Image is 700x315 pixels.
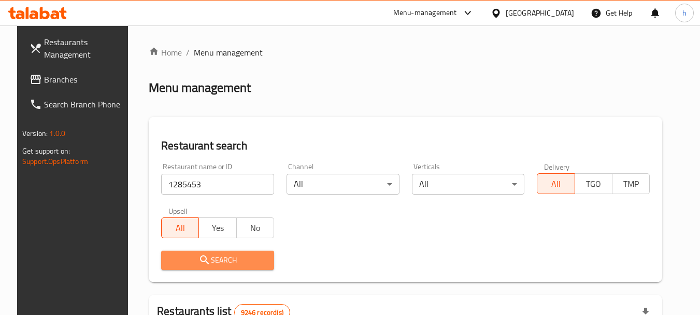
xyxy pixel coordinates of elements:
nav: breadcrumb [149,46,662,59]
span: All [166,221,195,236]
button: TGO [575,173,612,194]
label: Delivery [544,163,570,170]
span: Branches [44,73,126,86]
div: Menu-management [393,7,457,19]
span: Search [169,254,266,267]
span: Yes [203,221,232,236]
span: Restaurants Management [44,36,126,61]
a: Restaurants Management [21,30,134,67]
a: Support.OpsPlatform [22,155,88,168]
h2: Restaurant search [161,138,650,154]
span: Search Branch Phone [44,98,126,111]
input: Search for restaurant name or ID.. [161,174,274,195]
a: Home [149,46,182,59]
a: Branches [21,67,134,92]
a: Search Branch Phone [21,92,134,117]
button: TMP [612,173,650,194]
div: All [287,174,399,195]
button: All [161,217,199,238]
button: Search [161,251,274,270]
button: Yes [198,217,236,238]
div: [GEOGRAPHIC_DATA] [506,7,574,19]
button: No [236,217,274,238]
span: h [682,7,687,19]
span: TMP [617,176,646,191]
span: 1.0.0 [49,127,65,140]
label: Upsell [168,207,188,214]
span: All [541,176,570,191]
span: TGO [579,176,608,191]
span: Get support on: [22,144,70,158]
span: No [241,221,270,236]
span: Version: [22,127,48,140]
li: / [186,46,190,59]
div: All [412,174,525,195]
button: All [537,173,575,194]
h2: Menu management [149,79,251,96]
span: Menu management [194,46,263,59]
